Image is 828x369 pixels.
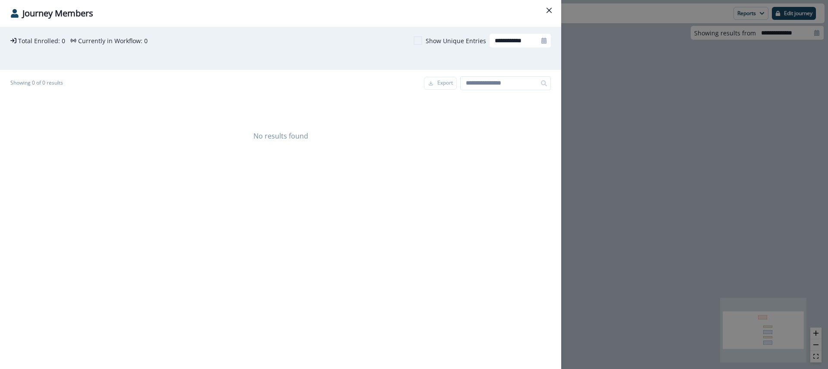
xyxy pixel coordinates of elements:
[426,36,486,45] p: Show Unique Entries
[424,77,457,90] button: Export
[10,80,63,86] h1: Showing 0 of 0 results
[62,36,65,45] p: 0
[22,7,93,20] p: Journey Members
[542,3,556,17] button: Close
[18,36,60,45] p: Total Enrolled:
[144,36,148,45] p: 0
[437,80,453,86] p: Export
[10,93,551,179] div: No results found
[78,36,142,45] p: Currently in Workflow:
